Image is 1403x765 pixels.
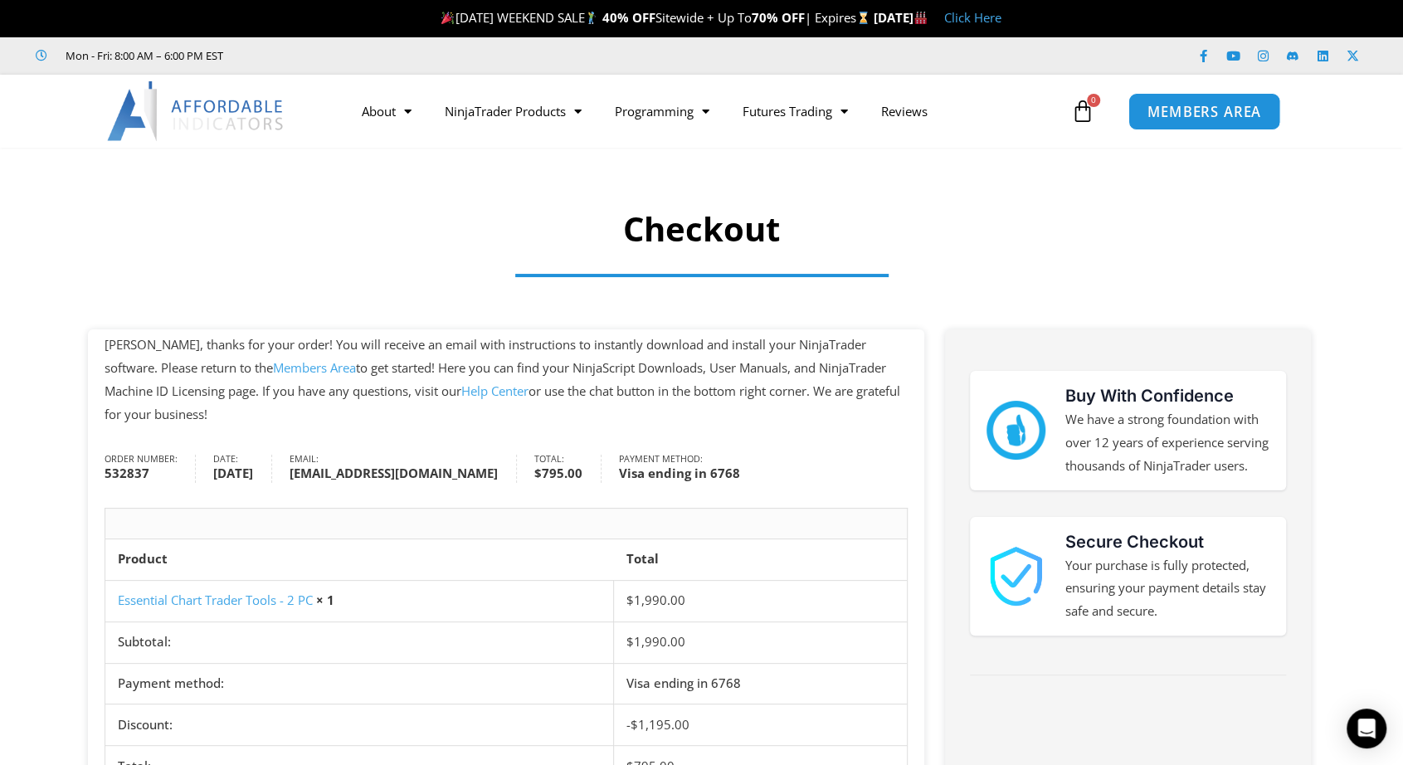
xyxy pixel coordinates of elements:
[61,46,223,66] span: Mon - Fri: 8:00 AM – 6:00 PM EST
[1065,383,1269,408] h3: Buy With Confidence
[986,547,1045,606] img: 1000913 | Affordable Indicators – NinjaTrader
[1065,529,1269,554] h3: Secure Checkout
[152,206,1251,252] h1: Checkout
[614,539,907,580] th: Total
[118,592,313,608] a: Essential Chart Trader Tools - 2 PC
[105,704,614,745] th: Discount:
[105,663,614,704] th: Payment method:
[441,12,454,24] img: 🎉
[345,92,1067,130] nav: Menu
[534,465,542,481] span: $
[626,633,634,650] span: $
[345,92,428,130] a: About
[1065,408,1269,478] p: We have a strong foundation with over 12 years of experience serving thousands of NinjaTrader users.
[1147,105,1261,119] span: MEMBERS AREA
[631,716,689,733] span: 1,195.00
[290,455,516,482] li: Email:
[626,592,685,608] bdi: 1,990.00
[752,9,805,26] strong: 70% OFF
[213,455,271,482] li: Date:
[619,464,740,483] strong: Visa ending in 6768
[316,592,334,608] strong: × 1
[1128,92,1280,129] a: MEMBERS AREA
[273,359,356,376] a: Members Area
[726,92,865,130] a: Futures Trading
[213,464,253,483] strong: [DATE]
[534,465,582,481] bdi: 795.00
[105,464,178,483] strong: 532837
[105,334,908,426] p: [PERSON_NAME], thanks for your order! You will receive an email with instructions to instantly do...
[437,9,873,26] span: [DATE] WEEKEND SALE Sitewide + Up To | Expires
[874,9,928,26] strong: [DATE]
[105,539,614,580] th: Product
[1046,87,1119,135] a: 0
[631,716,638,733] span: $
[602,9,655,26] strong: 40% OFF
[857,12,870,24] img: ⌛
[105,621,614,663] th: Subtotal:
[914,12,927,24] img: 🏭
[626,633,685,650] span: 1,990.00
[461,382,529,399] a: Help Center
[290,464,498,483] strong: [EMAIL_ADDRESS][DOMAIN_NAME]
[105,455,196,482] li: Order number:
[1347,709,1386,748] div: Open Intercom Messenger
[944,9,1001,26] a: Click Here
[534,455,601,482] li: Total:
[107,81,285,141] img: LogoAI | Affordable Indicators – NinjaTrader
[598,92,726,130] a: Programming
[428,92,598,130] a: NinjaTrader Products
[1065,554,1269,624] p: Your purchase is fully protected, ensuring your payment details stay safe and secure.
[626,716,631,733] span: -
[585,12,597,24] img: 🏌️‍♂️
[619,455,758,482] li: Payment method:
[865,92,944,130] a: Reviews
[614,663,907,704] td: Visa ending in 6768
[626,592,634,608] span: $
[246,47,495,64] iframe: Customer reviews powered by Trustpilot
[1087,94,1100,107] span: 0
[986,401,1045,460] img: mark thumbs good 43913 | Affordable Indicators – NinjaTrader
